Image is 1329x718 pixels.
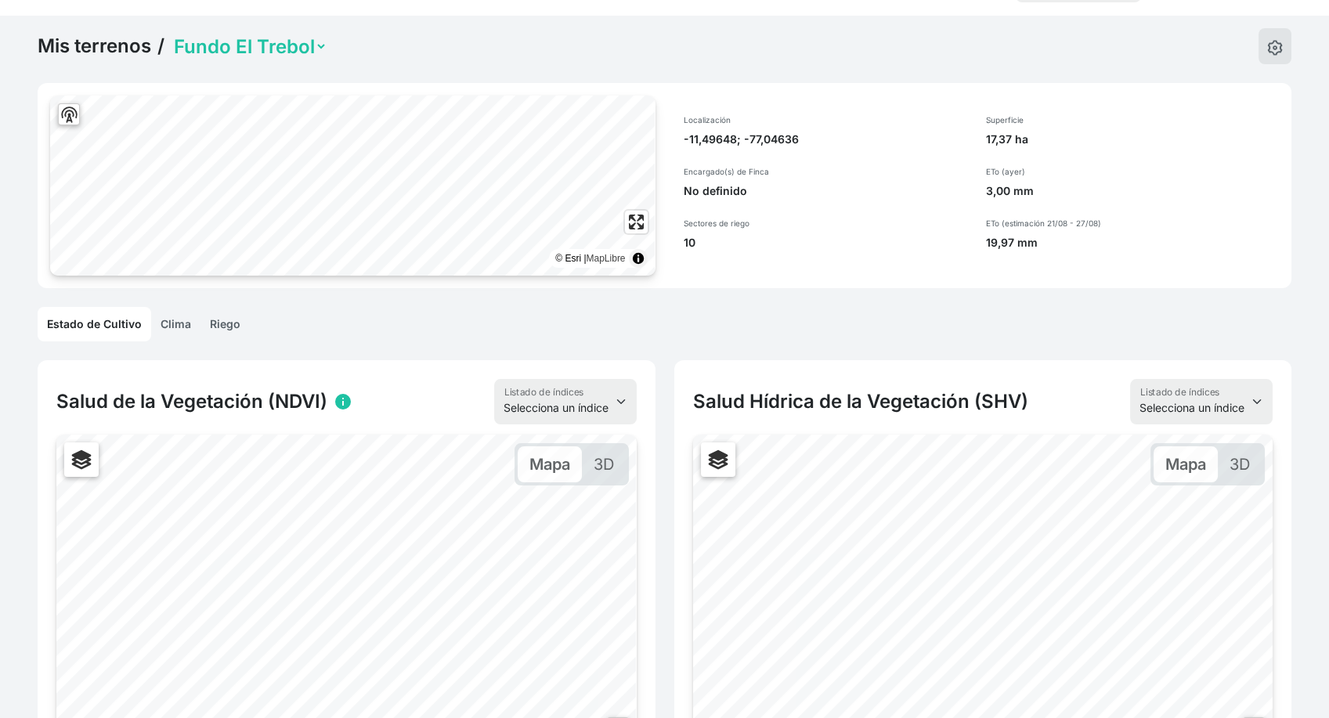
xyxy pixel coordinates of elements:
[1218,446,1262,482] p: 3D
[986,218,1279,229] p: ETo (estimación 21/08 - 27/08)
[986,235,1279,251] p: 19,97 mm
[986,114,1279,125] p: Superficie
[684,114,967,125] p: Localización
[334,392,352,411] span: info
[625,211,648,233] button: Enter fullscreen
[157,34,164,58] span: /
[518,446,582,482] p: Mapa
[60,105,79,124] img: Zoom to locations
[586,253,625,264] a: MapLibre
[629,249,648,268] summary: Toggle attribution
[701,442,735,477] div: Layers
[70,448,93,471] img: Layers
[555,251,625,266] div: © Esri |
[684,218,967,229] p: Sectores de riego
[582,446,626,482] p: 3D
[171,34,327,59] select: Land Selector
[38,307,151,341] a: Estado de Cultivo
[684,183,967,199] p: No definido
[58,103,80,125] div: Fit to Bounds
[200,307,250,341] a: Riego
[684,166,967,177] p: Encargado(s) de Finca
[56,390,327,413] h2: Salud de la Vegetación (NDVI)
[986,132,1279,147] p: 17,37 ha
[151,307,200,341] a: Clima
[706,448,730,471] img: Layers
[693,390,1028,413] h2: Salud Hídrica de la Vegetación (SHV)
[50,96,655,276] canvas: Map
[1267,40,1283,56] img: edit
[986,183,1279,199] p: 3,00 mm
[684,132,967,147] p: -11,49648; -77,04636
[38,34,151,58] a: Mis terrenos
[684,235,967,251] p: 10
[986,166,1279,177] p: ETo (ayer)
[1154,446,1218,482] p: Mapa
[64,442,99,477] div: Layers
